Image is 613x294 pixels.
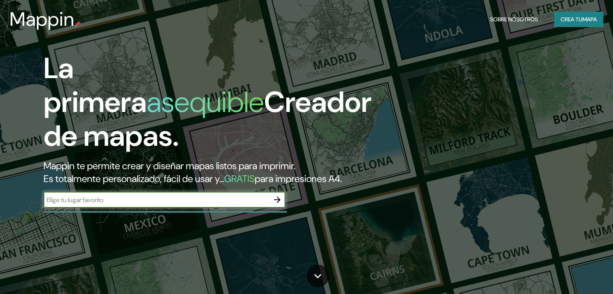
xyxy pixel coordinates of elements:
[561,16,582,23] font: Crea tu
[541,263,604,285] iframe: Lanzador de widgets de ayuda
[10,6,75,32] font: Mappin
[75,21,81,27] img: pin de mapeo
[44,83,372,155] font: Creador de mapas.
[255,172,342,185] font: para impresiones A4.
[44,195,269,205] input: Elige tu lugar favorito
[487,12,541,27] button: Sobre nosotros
[554,12,603,27] button: Crea tumapa
[44,50,147,121] font: La primera
[147,83,264,121] font: asequible
[490,16,538,23] font: Sobre nosotros
[224,172,255,185] font: GRATIS
[44,172,224,185] font: Es totalmente personalizado, fácil de usar y...
[582,16,597,23] font: mapa
[44,159,295,172] font: Mappin te permite crear y diseñar mapas listos para imprimir.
